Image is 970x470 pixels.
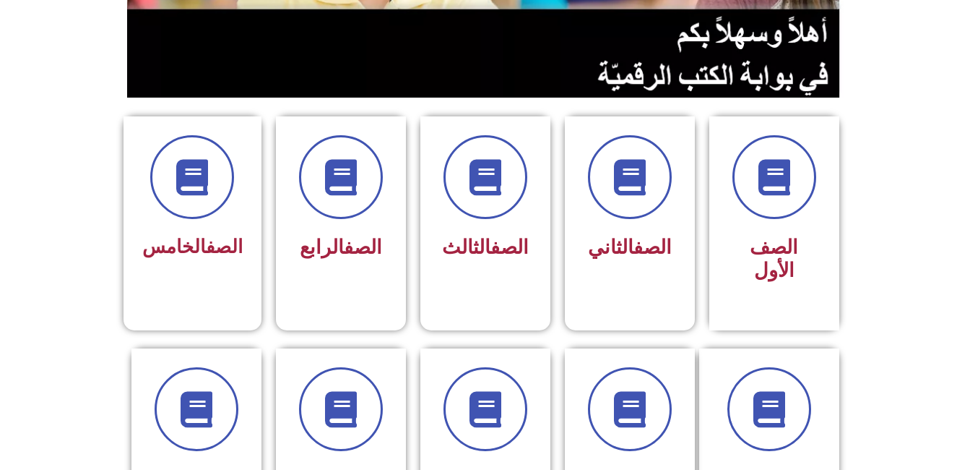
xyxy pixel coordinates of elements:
span: الخامس [142,236,243,257]
span: الصف الأول [750,236,798,282]
a: الصف [633,236,672,259]
span: الرابع [300,236,382,259]
a: الصف [344,236,382,259]
a: الصف [490,236,529,259]
a: الصف [206,236,243,257]
span: الثاني [588,236,672,259]
span: الثالث [442,236,529,259]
